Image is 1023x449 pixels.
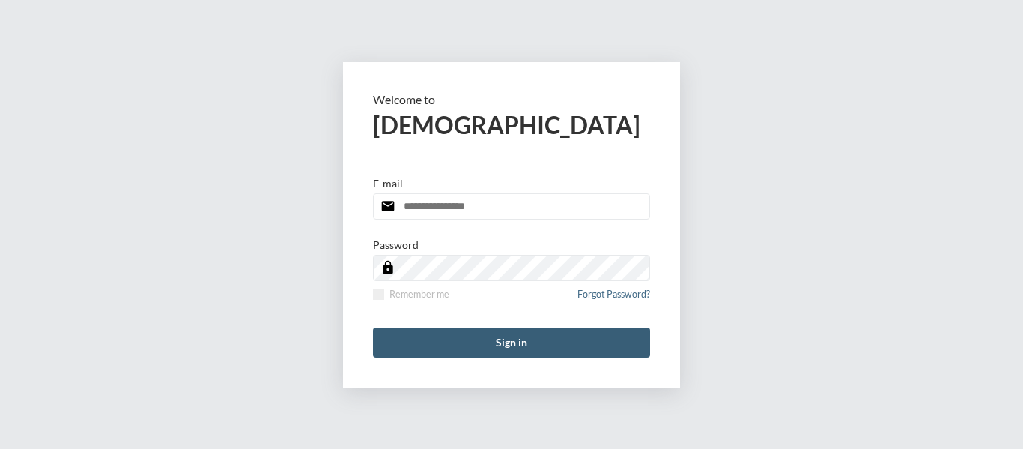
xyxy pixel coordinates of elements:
[373,238,419,251] p: Password
[373,289,449,300] label: Remember me
[373,328,650,358] button: Sign in
[373,92,650,106] p: Welcome to
[373,110,650,139] h2: [DEMOGRAPHIC_DATA]
[577,289,650,309] a: Forgot Password?
[373,177,403,190] p: E-mail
